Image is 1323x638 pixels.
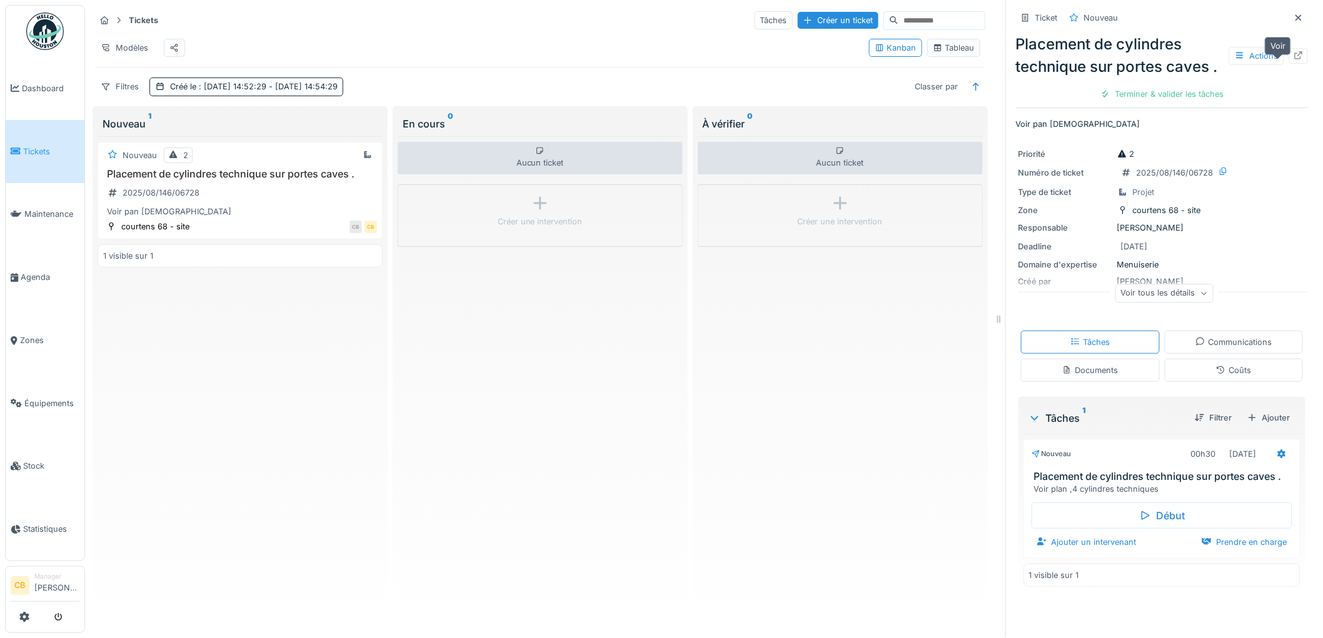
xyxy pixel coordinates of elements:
[1242,409,1295,426] div: Ajouter
[26,12,64,50] img: Badge_color-CXgf-gQk.svg
[121,221,189,232] div: courtens 68 - site
[1084,12,1119,24] div: Nouveau
[1029,569,1079,581] div: 1 visible sur 1
[1121,241,1148,252] div: [DATE]
[1035,12,1058,24] div: Ticket
[23,460,79,472] span: Stock
[1133,204,1201,216] div: courtens 68 - site
[1019,204,1112,216] div: Zone
[403,116,678,131] div: En cours
[748,116,753,131] sup: 0
[6,497,84,561] a: Statistiques
[1265,37,1291,55] div: Voir
[703,116,978,131] div: À vérifier
[1191,448,1216,460] div: 00h30
[34,572,79,599] li: [PERSON_NAME]
[1229,47,1284,65] div: Actions
[1019,241,1112,252] div: Deadline
[1115,284,1214,302] div: Voir tous les détails
[755,11,793,29] div: Tâches
[1230,448,1257,460] div: [DATE]
[498,216,583,227] div: Créer une intervention
[1032,502,1292,529] div: Début
[22,82,79,94] span: Dashboard
[196,82,338,91] span: : [DATE] 14:52:29 - [DATE] 14:54:29
[1032,449,1072,459] div: Nouveau
[24,208,79,220] span: Maintenance
[6,309,84,372] a: Zones
[103,250,153,262] div: 1 visible sur 1
[1083,411,1086,426] sup: 1
[1016,118,1308,130] p: Voir pan [DEMOGRAPHIC_DATA]
[1019,259,1112,271] div: Domaine d'expertise
[21,271,79,283] span: Agenda
[95,77,144,96] div: Filtres
[123,149,157,161] div: Nouveau
[1032,534,1142,551] div: Ajouter un intervenant
[1117,148,1135,160] div: 2
[1034,483,1295,495] div: Voir plan ,4 cylindres techniques
[23,523,79,535] span: Statistiques
[398,142,683,174] div: Aucun ticket
[1029,411,1185,426] div: Tâches
[6,372,84,435] a: Équipements
[1019,167,1112,179] div: Numéro de ticket
[1019,259,1305,271] div: Menuiserie
[123,187,199,199] div: 2025/08/146/06728
[1070,336,1110,348] div: Tâches
[1137,167,1214,179] div: 2025/08/146/06728
[798,216,883,227] div: Créer une intervention
[11,576,29,595] li: CB
[11,572,79,602] a: CB Manager[PERSON_NAME]
[6,183,84,246] a: Maintenance
[1095,86,1229,102] div: Terminer & valider les tâches
[1062,364,1118,376] div: Documents
[6,57,84,120] a: Dashboard
[1019,222,1305,234] div: [PERSON_NAME]
[103,168,377,180] h3: Placement de cylindres technique sur portes caves .
[23,146,79,157] span: Tickets
[170,81,338,92] div: Créé le
[910,77,964,96] div: Classer par
[20,334,79,346] span: Zones
[95,39,154,57] div: Modèles
[24,397,79,409] span: Équipements
[183,149,188,161] div: 2
[6,120,84,183] a: Tickets
[148,116,151,131] sup: 1
[1197,534,1292,551] div: Prendre en charge
[1034,471,1295,482] h3: Placement de cylindres technique sur portes caves .
[875,42,917,54] div: Kanban
[1216,364,1251,376] div: Coûts
[103,206,377,217] div: Voir pan [DEMOGRAPHIC_DATA]
[6,246,84,309] a: Agenda
[6,435,84,498] a: Stock
[34,572,79,581] div: Manager
[933,42,975,54] div: Tableau
[798,12,878,29] div: Créer un ticket
[1019,222,1112,234] div: Responsable
[1190,409,1237,426] div: Filtrer
[103,116,378,131] div: Nouveau
[1133,186,1155,198] div: Projet
[350,221,362,233] div: CB
[1016,33,1308,78] div: Placement de cylindres technique sur portes caves .
[448,116,453,131] sup: 0
[124,14,163,26] strong: Tickets
[1195,336,1272,348] div: Communications
[698,142,983,174] div: Aucun ticket
[1019,186,1112,198] div: Type de ticket
[365,221,377,233] div: CB
[1019,148,1112,160] div: Priorité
